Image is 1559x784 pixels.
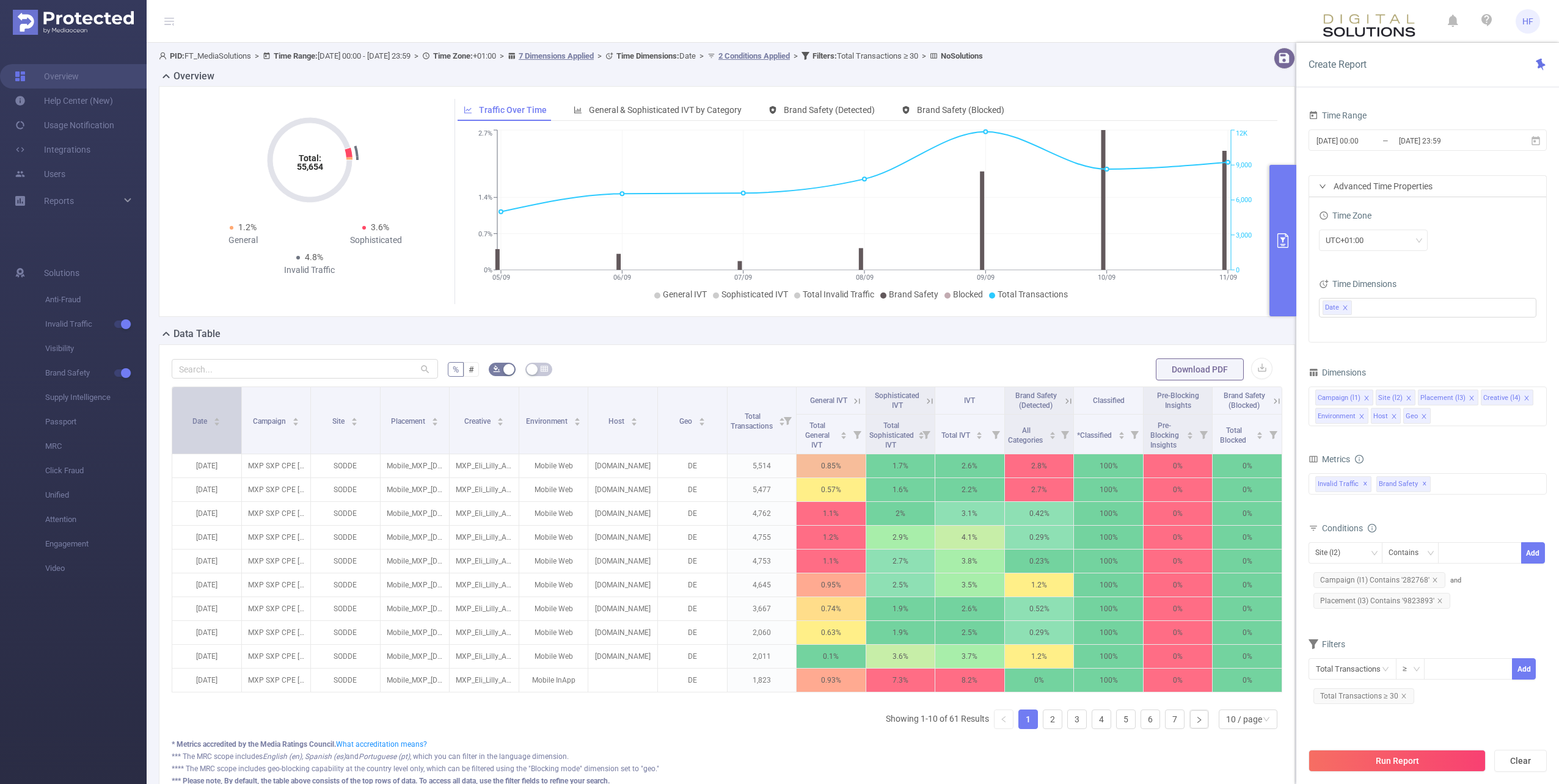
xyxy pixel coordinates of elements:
[1469,395,1475,402] i: icon: close
[381,502,450,525] p: Mobile_MXP_[DEMOGRAPHIC_DATA] [[PHONE_NUMBER]]
[1318,408,1356,424] div: Environment
[1187,430,1194,434] i: icon: caret-up
[1265,415,1282,454] i: Filter menu
[574,416,581,423] div: Sort
[574,106,582,114] i: icon: bar-chart
[44,196,74,206] span: Reports
[588,454,657,477] p: [DOMAIN_NAME]
[784,105,875,115] span: Brand Safety (Detected)
[797,502,866,525] p: 1.1%
[1236,197,1252,205] tspan: 6,000
[855,274,873,281] tspan: 08/09
[15,162,65,186] a: Users
[1494,750,1547,772] button: Clear
[1166,710,1184,728] a: 7
[594,51,605,60] span: >
[296,162,323,172] tspan: 55,654
[336,740,427,749] a: What accreditation means?
[1403,659,1415,679] div: ≥
[1074,502,1143,525] p: 100%
[941,431,972,440] span: Total IVT
[1257,434,1263,438] i: icon: caret-down
[889,289,938,299] span: Brand Safety
[840,430,847,434] i: icon: caret-up
[1049,430,1056,437] div: Sort
[1376,476,1431,492] span: Brand Safety
[918,415,935,454] i: Filter menu
[541,365,548,372] i: icon: table
[1213,502,1282,525] p: 0%
[1074,454,1143,477] p: 100%
[935,526,1004,549] p: 4.1%
[1481,390,1533,405] li: Creative (l4)
[172,359,438,379] input: Search...
[987,415,1004,454] i: Filter menu
[450,526,519,549] p: MXP_Eli_Lilly_Adipositas_Flight2_[DEMOGRAPHIC_DATA]_Q32025.zip [5526558]
[574,421,581,424] i: icon: caret-down
[630,421,637,424] i: icon: caret-down
[1315,390,1373,405] li: Campaign (l1)
[1074,526,1143,549] p: 100%
[493,365,500,372] i: icon: bg-colors
[177,234,310,247] div: General
[192,417,209,426] span: Date
[630,416,638,423] div: Sort
[213,416,221,423] div: Sort
[1098,274,1115,281] tspan: 10/09
[45,336,147,361] span: Visibility
[728,526,797,549] p: 4,755
[935,502,1004,525] p: 3.1%
[1319,211,1371,220] span: Time Zone
[976,434,983,438] i: icon: caret-down
[613,274,630,281] tspan: 06/09
[1363,477,1368,492] span: ✕
[679,417,694,426] span: Geo
[311,502,380,525] p: SODDE
[1315,408,1368,424] li: Environment
[311,478,380,501] p: SODDE
[734,274,752,281] tspan: 07/09
[1195,415,1212,454] i: Filter menu
[658,478,727,501] p: DE
[976,274,994,281] tspan: 09/09
[526,417,569,426] span: Environment
[519,51,594,60] u: 7 Dimensions Applied
[45,532,147,556] span: Engagement
[478,130,492,138] tspan: 2.7%
[1213,526,1282,549] p: 0%
[1364,395,1370,402] i: icon: close
[1522,9,1533,34] span: HF
[1049,434,1056,438] i: icon: caret-down
[305,252,323,262] span: 4.8%
[1378,390,1403,406] div: Site (l2)
[866,502,935,525] p: 2%
[1371,408,1401,424] li: Host
[574,416,581,419] i: icon: caret-up
[242,502,311,525] p: MXP SXP CPE [PERSON_NAME] [PERSON_NAME] - Mounjaro Adipositas Flight 2 Q3 2025 Desktop_Mobile [28...
[478,194,492,201] tspan: 1.4%
[935,454,1004,477] p: 2.6%
[172,454,241,477] p: [DATE]
[492,274,509,281] tspan: 05/09
[1373,408,1388,424] div: Host
[15,113,114,137] a: Usage Notification
[728,454,797,477] p: 5,514
[698,416,706,423] div: Sort
[812,51,918,60] span: Total Transactions ≥ 30
[1015,391,1057,410] span: Brand Safety (Detected)
[849,415,866,454] i: Filter menu
[869,421,914,449] span: Total Sophisticated IVT
[1236,130,1247,138] tspan: 12K
[1126,415,1143,454] i: Filter menu
[242,454,311,477] p: MXP SXP CPE [PERSON_NAME] [PERSON_NAME] - Mounjaro Adipositas Flight 2 Q3 2025 Desktop_Mobile [28...
[431,416,439,423] div: Sort
[588,526,657,549] p: [DOMAIN_NAME]
[214,416,221,419] i: icon: caret-up
[484,266,492,274] tspan: 0%
[1403,408,1431,424] li: Geo
[479,105,547,115] span: Traffic Over Time
[797,526,866,549] p: 1.2%
[478,230,492,238] tspan: 0.7%
[1141,710,1159,728] a: 6
[1224,391,1265,410] span: Brand Safety (Blocked)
